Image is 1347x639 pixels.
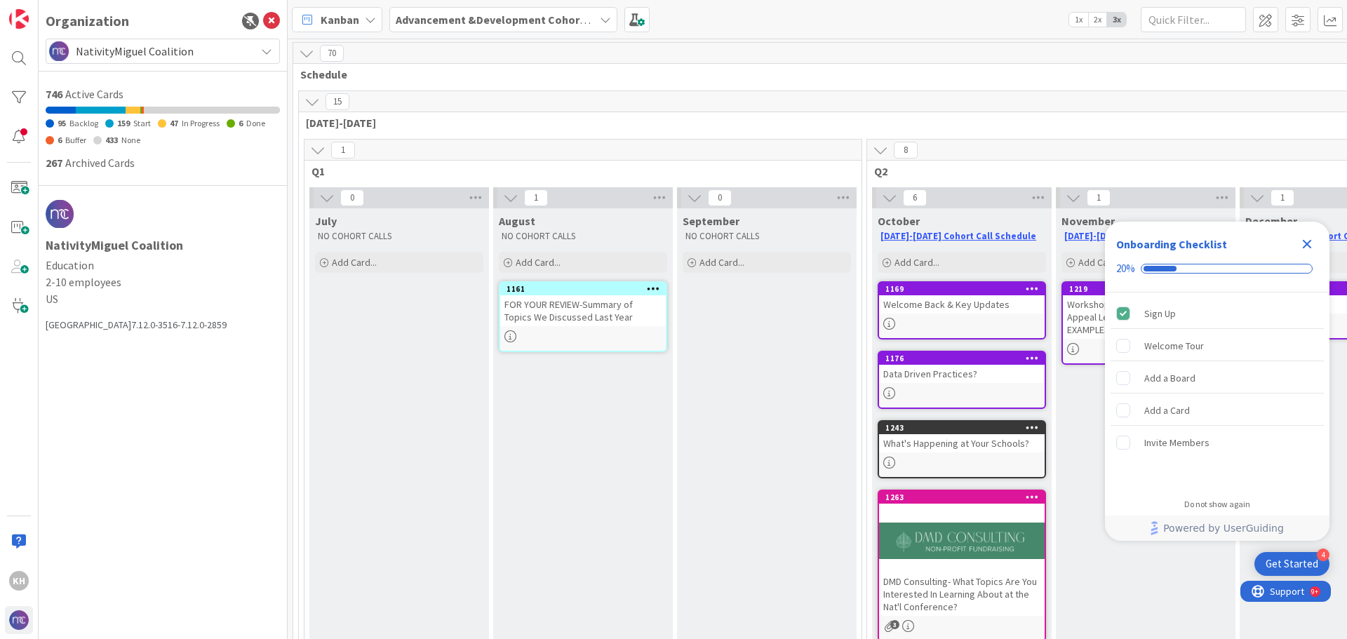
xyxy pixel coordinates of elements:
[1111,298,1324,329] div: Sign Up is complete.
[1112,516,1322,541] a: Powered by UserGuiding
[880,230,1036,242] a: [DATE]-[DATE] Cohort Call Schedule
[1144,305,1176,322] div: Sign Up
[1163,520,1284,537] span: Powered by UserGuiding
[1116,262,1135,275] div: 20%
[76,41,248,61] span: NativityMiguel Coalition
[340,189,364,206] span: 0
[1078,256,1123,269] span: Add Card...
[1069,284,1228,294] div: 1219
[1107,13,1126,27] span: 3x
[117,118,130,128] span: 159
[133,118,151,128] span: Start
[46,257,280,274] span: Education
[879,365,1045,383] div: Data Driven Practices?
[29,2,64,19] span: Support
[1088,13,1107,27] span: 2x
[894,256,939,269] span: Add Card...
[1116,236,1227,253] div: Onboarding Checklist
[9,9,29,29] img: Visit kanbanzone.com
[58,135,62,145] span: 6
[885,284,1045,294] div: 1169
[699,256,744,269] span: Add Card...
[320,45,344,62] span: 70
[46,154,280,171] div: Archived Cards
[46,274,280,290] span: 2-10 employees
[885,354,1045,363] div: 1176
[326,93,349,110] span: 15
[315,214,337,228] span: July
[311,164,844,178] span: Q1
[9,571,29,591] div: KH
[878,214,920,228] span: October
[879,422,1045,452] div: 1243What's Happening at Your Schools?
[71,6,78,17] div: 9+
[879,283,1045,295] div: 1169
[1069,13,1088,27] span: 1x
[1266,557,1318,571] div: Get Started
[331,142,355,159] span: 1
[1144,370,1195,386] div: Add a Board
[1141,7,1246,32] input: Quick Filter...
[685,231,848,242] p: NO COHORT CALLS
[1296,233,1318,255] div: Close Checklist
[58,118,66,128] span: 95
[879,491,1045,504] div: 1263
[46,87,62,101] span: 746
[500,283,666,295] div: 1161
[9,610,29,630] img: avatar
[239,118,243,128] span: 6
[1111,427,1324,458] div: Invite Members is incomplete.
[1144,434,1209,451] div: Invite Members
[1116,262,1318,275] div: Checklist progress: 20%
[318,231,481,242] p: NO COHORT CALLS
[1063,295,1228,339] div: Workshop: Storytelling Skills and Appeal Letter Reviews- BRING EXAMPLES
[1254,552,1329,576] div: Open Get Started checklist, remaining modules: 4
[499,214,535,228] span: August
[1245,214,1297,228] span: December
[1087,189,1111,206] span: 1
[46,11,129,32] div: Organization
[885,423,1045,433] div: 1243
[890,620,899,629] span: 3
[1105,516,1329,541] div: Footer
[1144,337,1204,354] div: Welcome Tour
[1111,363,1324,394] div: Add a Board is incomplete.
[879,352,1045,365] div: 1176
[182,118,220,128] span: In Progress
[879,283,1045,314] div: 1169Welcome Back & Key Updates
[502,231,664,242] p: NO COHORT CALLS
[879,352,1045,383] div: 1176Data Driven Practices?
[1144,402,1190,419] div: Add a Card
[879,422,1045,434] div: 1243
[1111,395,1324,426] div: Add a Card is incomplete.
[1317,549,1329,561] div: 4
[524,189,548,206] span: 1
[321,11,359,28] span: Kanban
[507,284,666,294] div: 1161
[879,572,1045,616] div: DMD Consulting- What Topics Are You Interested In Learning About at the Nat'l Conference?
[170,118,178,128] span: 47
[879,434,1045,452] div: What's Happening at Your Schools?
[396,13,612,27] b: Advancement &Development Cohort Calls
[1063,283,1228,295] div: 1219
[903,189,927,206] span: 6
[1271,189,1294,206] span: 1
[1061,214,1115,228] span: November
[1105,292,1329,490] div: Checklist items
[683,214,739,228] span: September
[65,135,86,145] span: Buffer
[1064,230,1220,242] a: [DATE]-[DATE] Cohort Call Schedule
[332,256,377,269] span: Add Card...
[1063,283,1228,339] div: 1219Workshop: Storytelling Skills and Appeal Letter Reviews- BRING EXAMPLES
[1105,222,1329,541] div: Checklist Container
[46,238,280,253] h1: NativityMiguel Coalition
[1184,499,1250,510] div: Do not show again
[885,492,1045,502] div: 1263
[500,295,666,326] div: FOR YOUR REVIEW-Summary of Topics We Discussed Last Year
[46,318,280,332] div: [GEOGRAPHIC_DATA] 7.12.0-3516-7.12.0-2859
[46,86,280,102] div: Active Cards
[894,142,918,159] span: 8
[69,118,98,128] span: Backlog
[46,290,280,307] span: US
[46,200,74,228] img: avatar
